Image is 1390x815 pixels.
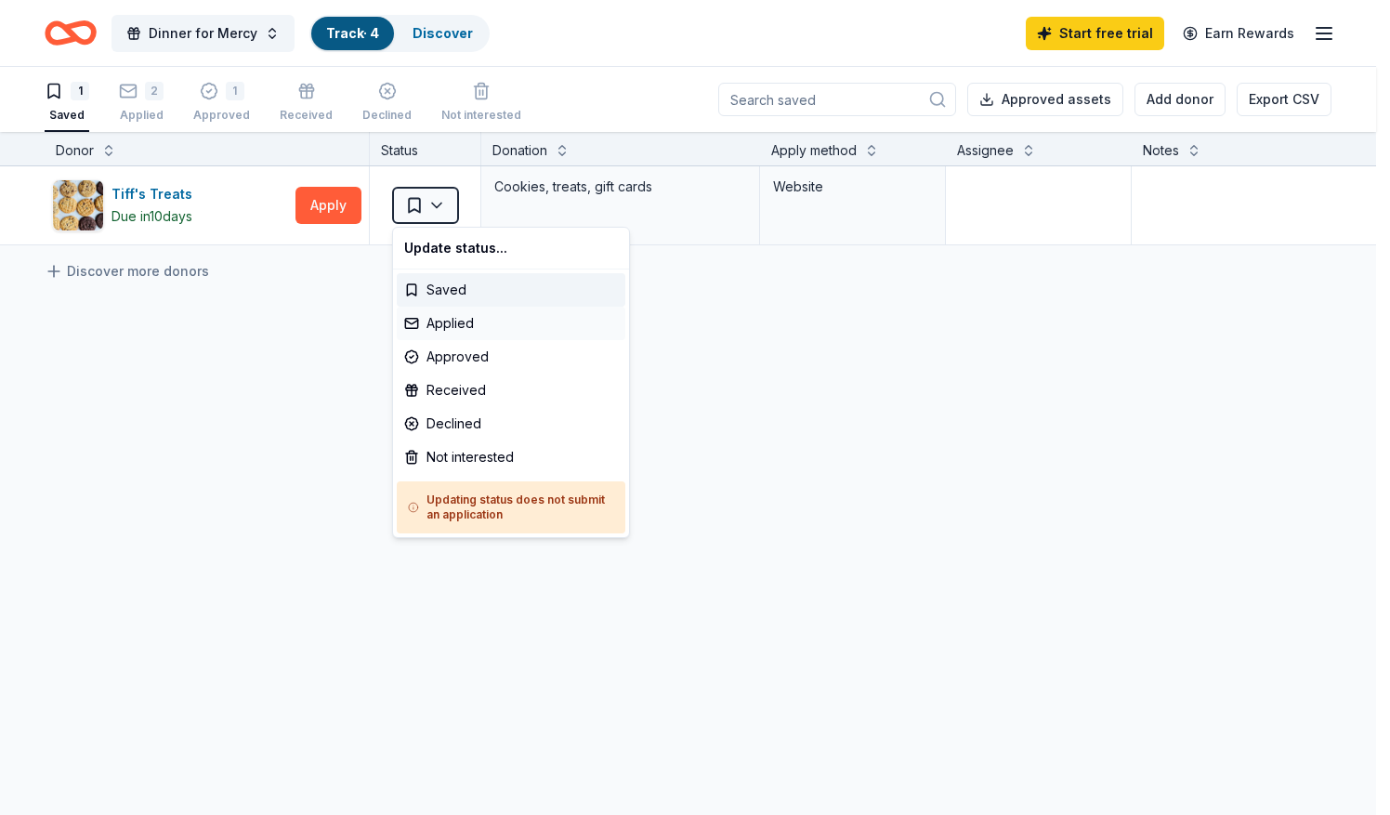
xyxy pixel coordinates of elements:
[397,374,625,407] div: Received
[397,307,625,340] div: Applied
[397,231,625,265] div: Update status...
[397,340,625,374] div: Approved
[397,407,625,440] div: Declined
[397,273,625,307] div: Saved
[408,493,614,522] h5: Updating status does not submit an application
[397,440,625,474] div: Not interested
